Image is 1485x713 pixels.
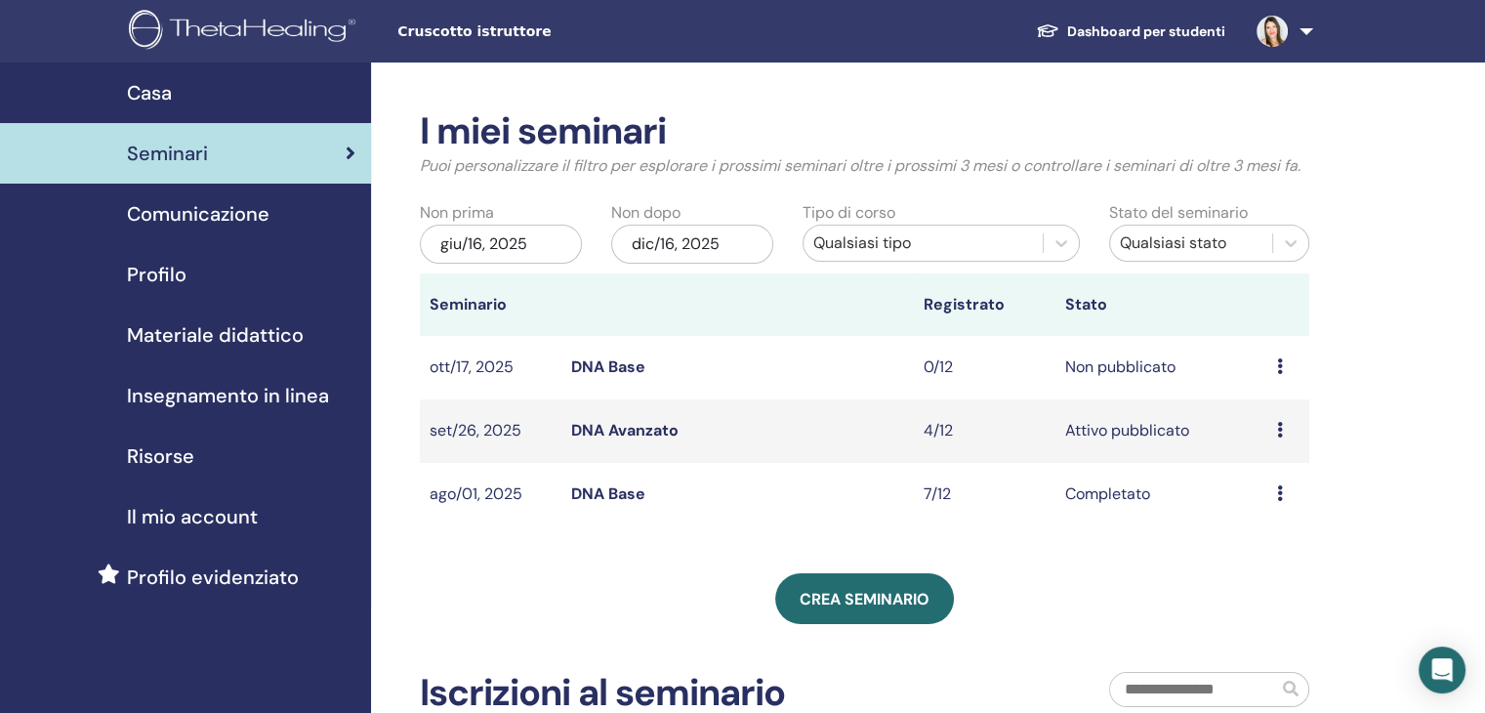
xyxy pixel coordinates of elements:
[1055,273,1267,336] th: Stato
[914,399,1055,463] td: 4/12
[127,502,258,531] span: Il mio account
[420,273,561,336] th: Seminario
[611,201,681,225] label: Non dopo
[611,225,773,264] div: dic/16, 2025
[127,441,194,471] span: Risorse
[571,483,645,504] a: DNA Base
[571,420,679,440] a: DNA Avanzato
[127,78,172,107] span: Casa
[420,463,561,526] td: ago/01, 2025
[914,336,1055,399] td: 0/12
[1109,201,1248,225] label: Stato del seminario
[1055,463,1267,526] td: Completato
[397,21,690,42] span: Cruscotto istruttore
[571,356,645,377] a: DNA Base
[127,139,208,168] span: Seminari
[420,109,1309,154] h2: I miei seminari
[127,199,269,229] span: Comunicazione
[127,563,299,592] span: Profilo evidenziato
[775,573,954,624] a: Crea seminario
[420,225,582,264] div: giu/16, 2025
[420,154,1309,178] p: Puoi personalizzare il filtro per esplorare i prossimi seminari oltre i prossimi 3 mesi o control...
[1055,399,1267,463] td: Attivo pubblicato
[1257,16,1288,47] img: default.jpg
[420,201,494,225] label: Non prima
[127,320,304,350] span: Materiale didattico
[420,336,561,399] td: ott/17, 2025
[914,463,1055,526] td: 7/12
[129,10,362,54] img: logo.png
[420,399,561,463] td: set/26, 2025
[1036,22,1059,39] img: graduation-cap-white.svg
[1419,647,1465,693] div: Open Intercom Messenger
[1020,14,1241,50] a: Dashboard per studenti
[914,273,1055,336] th: Registrato
[803,201,895,225] label: Tipo di corso
[127,260,186,289] span: Profilo
[800,589,929,609] span: Crea seminario
[1055,336,1267,399] td: Non pubblicato
[813,231,1033,255] div: Qualsiasi tipo
[1120,231,1262,255] div: Qualsiasi stato
[127,381,329,410] span: Insegnamento in linea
